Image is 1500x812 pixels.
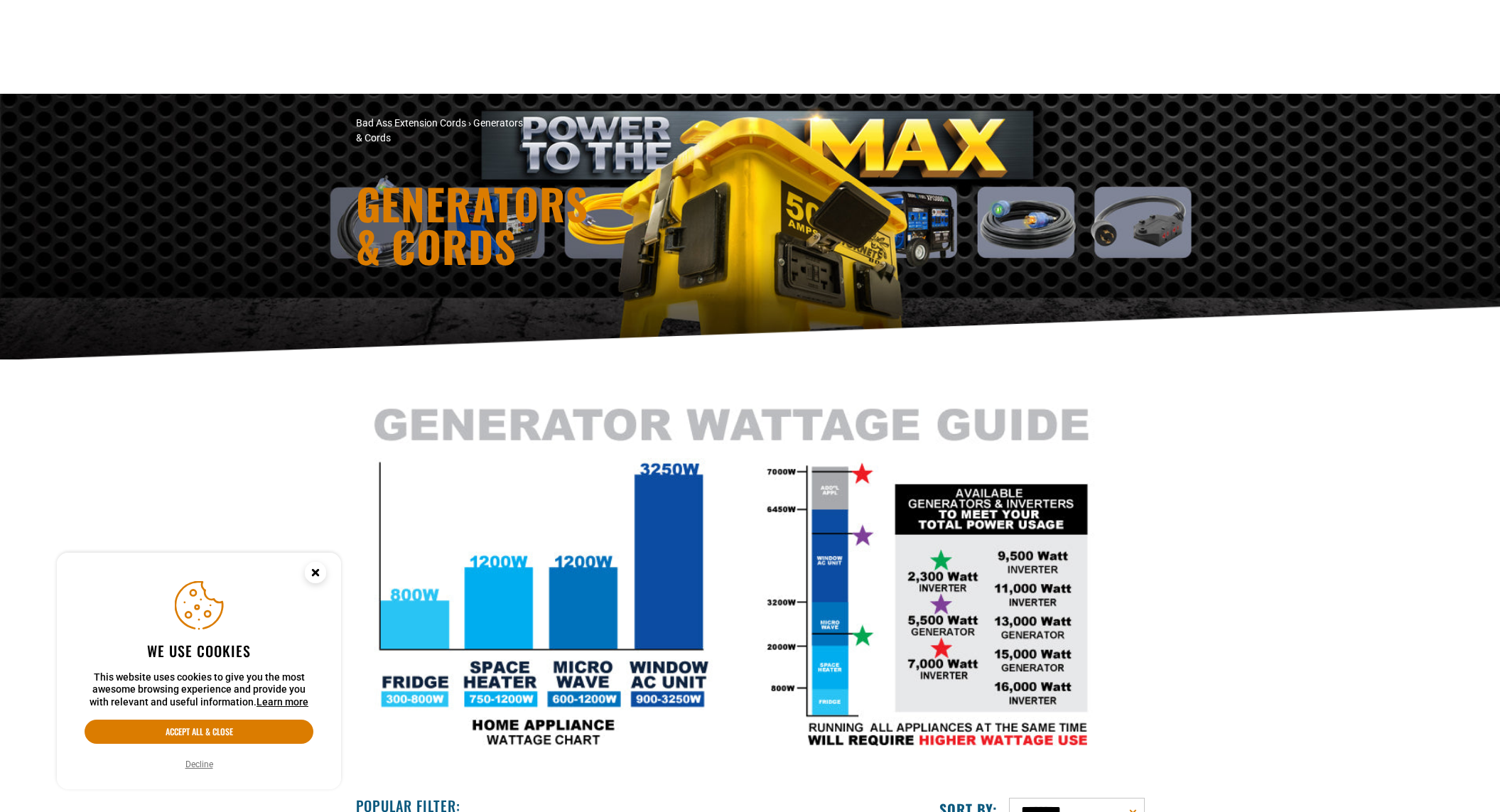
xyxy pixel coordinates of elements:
[356,117,466,129] a: Bad Ass Extension Cords
[468,117,471,129] span: ›
[85,642,313,660] h2: We use cookies
[356,182,875,267] h1: Generators & Cords
[85,720,313,744] button: Accept all & close
[57,553,341,790] aside: Cookie Consent
[257,696,308,708] a: Learn more
[85,671,313,709] p: This website uses cookies to give you the most awesome browsing experience and provide you with r...
[356,116,875,146] nav: breadcrumbs
[181,757,217,772] button: Decline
